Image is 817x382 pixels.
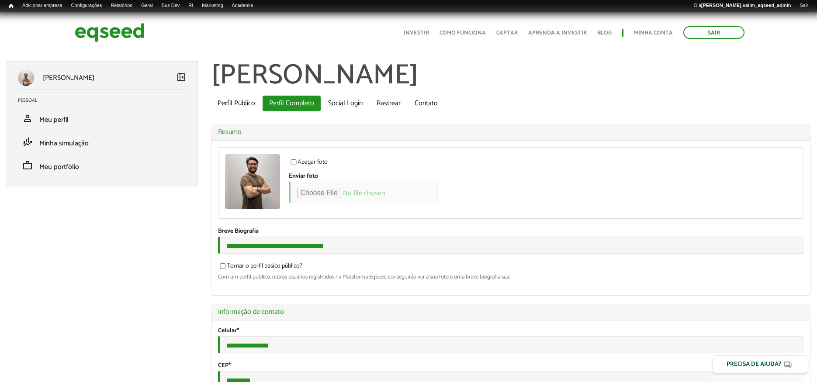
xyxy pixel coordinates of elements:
[22,113,33,124] span: person
[176,72,187,83] span: left_panel_close
[370,96,407,111] a: Rastrear
[9,3,14,9] span: Início
[528,30,587,36] a: Aprenda a investir
[18,98,193,103] h2: Pessoal
[286,159,301,165] input: Apagar foto
[225,154,280,209] img: Foto de Leonardo Valim
[597,30,612,36] a: Blog
[4,2,18,10] a: Início
[218,363,231,369] label: CEP
[22,137,33,147] span: finance_mode
[39,114,69,126] span: Meu perfil
[795,2,813,9] a: Sair
[218,263,302,272] label: Tornar o perfil básico público?
[496,30,518,36] a: Captar
[689,2,796,9] a: Olá[PERSON_NAME].valim_eqseed_admin
[176,72,187,84] a: Colapsar menu
[218,274,804,280] div: Com um perfil público, outros usuários registrados na Plataforma EqSeed conseguirão ver a sua fot...
[683,26,744,39] a: Sair
[218,228,259,234] label: Breve Biografia
[211,61,811,91] h1: [PERSON_NAME]
[39,161,79,173] span: Meu portfólio
[289,159,328,168] label: Apagar foto
[11,107,193,130] li: Meu perfil
[289,173,318,179] label: Enviar foto
[106,2,136,9] a: Relatórios
[137,2,157,9] a: Geral
[184,2,197,9] a: RI
[263,96,321,111] a: Perfil Completo
[11,130,193,154] li: Minha simulação
[11,154,193,177] li: Meu portfólio
[18,160,187,171] a: workMeu portfólio
[218,309,804,316] a: Informação de contato
[157,2,184,9] a: Bus Dev
[404,30,429,36] a: Investir
[237,326,239,336] span: Este campo é obrigatório.
[18,2,67,9] a: Adicionar empresa
[75,21,145,44] img: EqSeed
[701,3,791,8] strong: [PERSON_NAME].valim_eqseed_admin
[218,328,239,334] label: Celular
[215,263,231,269] input: Tornar o perfil básico público?
[211,96,262,111] a: Perfil Público
[322,96,369,111] a: Social Login
[22,160,33,171] span: work
[225,154,280,209] a: Ver perfil do usuário.
[39,138,89,149] span: Minha simulação
[408,96,444,111] a: Contato
[18,113,187,124] a: personMeu perfil
[228,2,258,9] a: Academia
[18,137,187,147] a: finance_modeMinha simulação
[218,129,804,136] a: Resumo
[67,2,107,9] a: Configurações
[228,361,231,371] span: Este campo é obrigatório.
[634,30,673,36] a: Minha conta
[43,74,94,82] p: [PERSON_NAME]
[197,2,227,9] a: Marketing
[440,30,486,36] a: Como funciona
